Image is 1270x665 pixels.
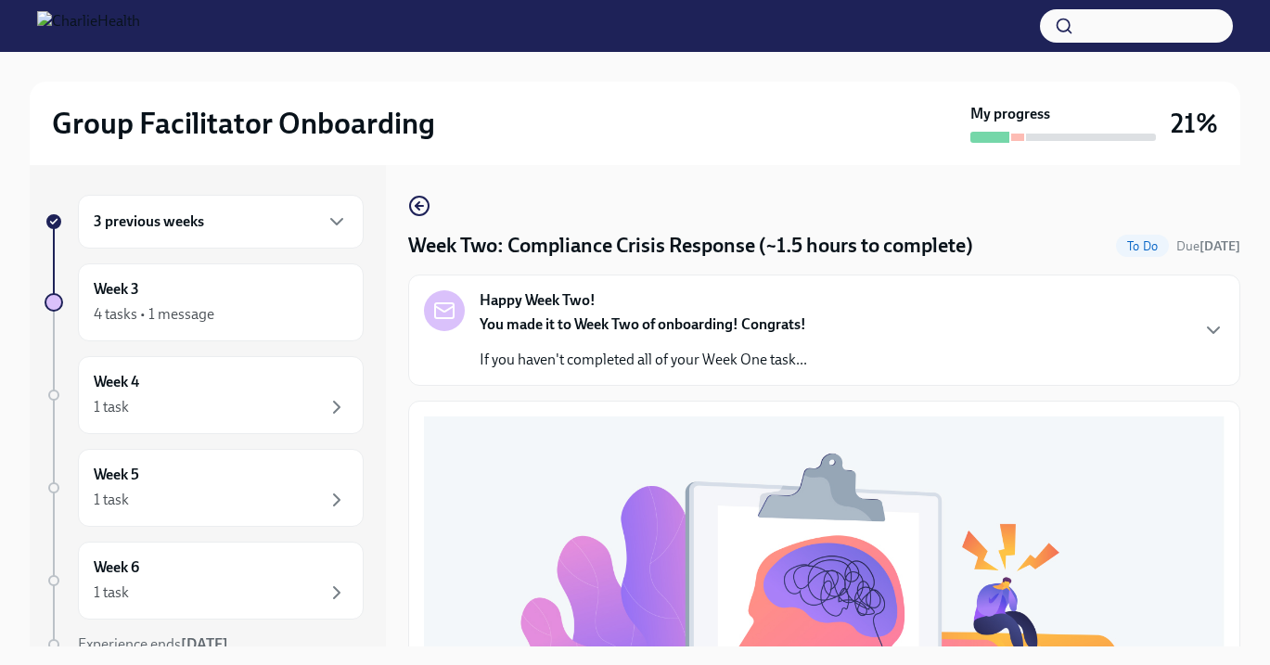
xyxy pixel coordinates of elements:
p: If you haven't completed all of your Week One task... [480,350,807,370]
h6: 3 previous weeks [94,211,204,232]
div: 1 task [94,397,129,417]
h2: Group Facilitator Onboarding [52,105,435,142]
div: 1 task [94,582,129,603]
strong: You made it to Week Two of onboarding! Congrats! [480,315,806,333]
a: Week 41 task [45,356,364,434]
div: 3 previous weeks [78,195,364,249]
strong: My progress [970,104,1050,124]
a: Week 51 task [45,449,364,527]
h6: Week 4 [94,372,139,392]
img: CharlieHealth [37,11,140,41]
h6: Week 3 [94,279,139,300]
span: Experience ends [78,635,228,653]
h4: Week Two: Compliance Crisis Response (~1.5 hours to complete) [408,232,973,260]
div: 4 tasks • 1 message [94,304,214,325]
strong: [DATE] [1199,238,1240,254]
span: August 18th, 2025 10:00 [1176,237,1240,255]
span: Due [1176,238,1240,254]
span: To Do [1116,239,1169,253]
strong: [DATE] [181,635,228,653]
h6: Week 5 [94,465,139,485]
a: Week 61 task [45,542,364,620]
div: 1 task [94,490,129,510]
h6: Week 6 [94,557,139,578]
a: Week 34 tasks • 1 message [45,263,364,341]
h3: 21% [1171,107,1218,140]
strong: Happy Week Two! [480,290,596,311]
